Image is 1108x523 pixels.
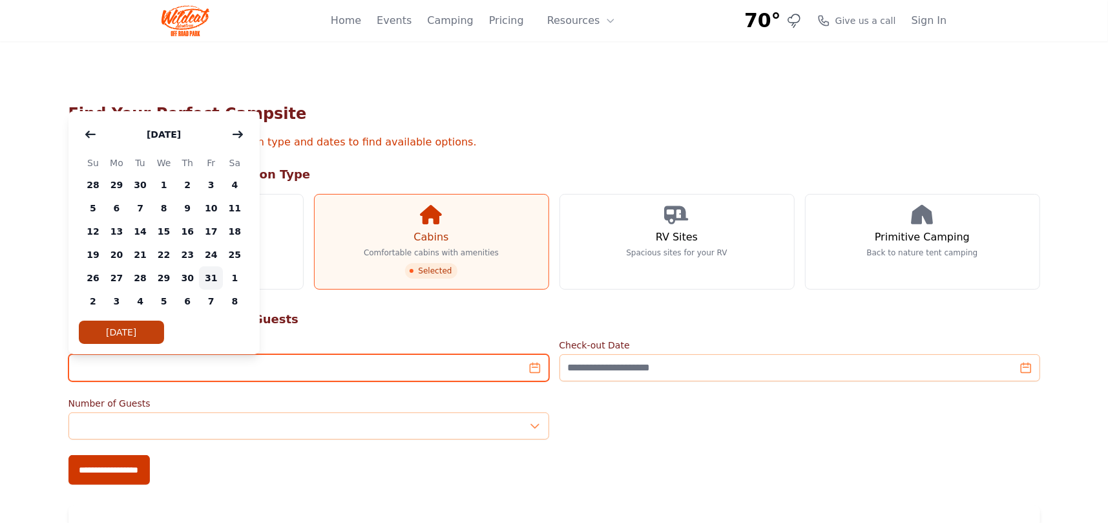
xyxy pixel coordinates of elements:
a: Cabins Comfortable cabins with amenities Selected [314,194,549,290]
p: Spacious sites for your RV [626,248,727,258]
span: Give us a call [835,14,896,27]
span: 19 [81,243,105,266]
a: Events [377,13,412,28]
img: Wildcat Logo [162,5,210,36]
span: Sa [223,155,247,171]
h1: Find Your Perfect Campsite [68,103,1040,124]
span: 28 [81,173,105,197]
span: 25 [223,243,247,266]
span: 24 [199,243,223,266]
h3: Primitive Camping [875,229,970,245]
span: 20 [105,243,129,266]
span: 8 [223,290,247,313]
span: 6 [105,197,129,220]
span: 70° [744,9,781,32]
span: 18 [223,220,247,243]
span: 14 [129,220,152,243]
span: 16 [176,220,200,243]
span: 4 [129,290,152,313]
span: 5 [152,290,176,313]
button: Resources [539,8,623,34]
span: We [152,155,176,171]
h2: Step 2: Select Your Dates & Guests [68,310,1040,328]
span: 1 [152,173,176,197]
span: 3 [105,290,129,313]
a: Primitive Camping Back to nature tent camping [805,194,1040,290]
h2: Step 1: Choose Accommodation Type [68,165,1040,184]
span: 21 [129,243,152,266]
span: Selected [405,263,457,279]
span: 28 [129,266,152,290]
span: 1 [223,266,247,290]
a: Home [331,13,361,28]
span: 27 [105,266,129,290]
label: Number of Guests [68,397,549,410]
span: 11 [223,197,247,220]
a: Sign In [912,13,947,28]
span: 22 [152,243,176,266]
span: Th [176,155,200,171]
span: 5 [81,197,105,220]
span: 7 [129,197,152,220]
span: 15 [152,220,176,243]
button: [DATE] [134,122,194,147]
h3: Cabins [413,229,448,245]
a: Pricing [489,13,524,28]
span: 30 [129,173,152,197]
p: Select your preferred accommodation type and dates to find available options. [68,134,1040,150]
span: 4 [223,173,247,197]
span: 9 [176,197,200,220]
p: Back to nature tent camping [867,248,978,258]
span: 13 [105,220,129,243]
span: 2 [176,173,200,197]
span: 26 [81,266,105,290]
span: 31 [199,266,223,290]
span: 29 [105,173,129,197]
label: Check-out Date [559,339,1040,352]
a: Camping [427,13,473,28]
span: Mo [105,155,129,171]
span: 30 [176,266,200,290]
span: 12 [81,220,105,243]
span: 17 [199,220,223,243]
button: [DATE] [79,321,164,344]
span: 6 [176,290,200,313]
a: RV Sites Spacious sites for your RV [559,194,795,290]
span: Tu [129,155,152,171]
label: Check-in Date [68,339,549,352]
span: 8 [152,197,176,220]
p: Comfortable cabins with amenities [364,248,499,258]
span: 10 [199,197,223,220]
span: 29 [152,266,176,290]
a: Give us a call [817,14,896,27]
span: 7 [199,290,223,313]
span: 2 [81,290,105,313]
span: Fr [199,155,223,171]
h3: RV Sites [656,229,698,245]
span: 3 [199,173,223,197]
span: 23 [176,243,200,266]
span: Su [81,155,105,171]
